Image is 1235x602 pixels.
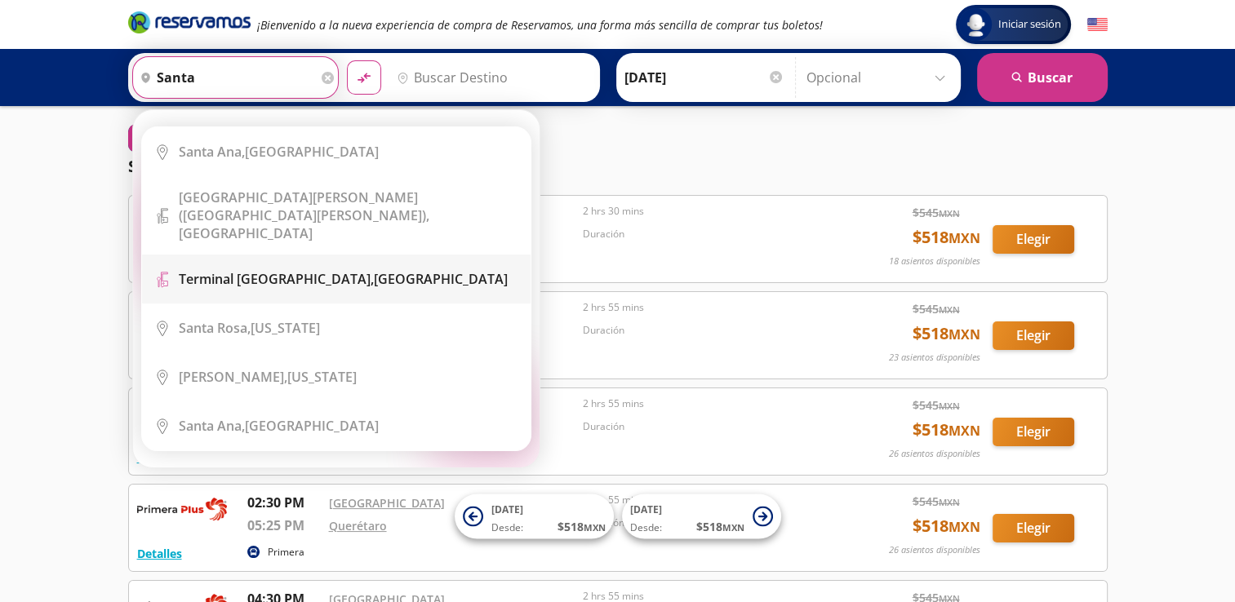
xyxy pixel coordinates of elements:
[584,521,606,533] small: MXN
[329,518,387,533] a: Querétaro
[939,400,960,412] small: MXN
[939,496,960,508] small: MXN
[583,419,829,434] p: Duración
[179,417,379,435] div: [GEOGRAPHIC_DATA]
[889,447,980,461] p: 26 asientos disponibles
[993,321,1074,350] button: Elegir
[247,516,321,535] p: 05:25 PM
[913,514,980,538] span: $ 518
[583,227,829,241] p: Duración
[491,520,523,535] span: Desde:
[1087,15,1108,35] button: English
[913,493,960,510] span: $ 545
[179,270,374,288] b: Terminal [GEOGRAPHIC_DATA],
[179,143,245,161] b: Santa Ana,
[913,204,960,221] span: $ 545
[179,319,251,337] b: Santa Rosa,
[696,518,744,535] span: $ 518
[583,493,829,507] p: 2 hrs 55 mins
[583,204,829,219] p: 2 hrs 30 mins
[948,422,980,440] small: MXN
[948,229,980,247] small: MXN
[583,323,829,338] p: Duración
[128,124,203,153] button: 0Filtros
[993,418,1074,446] button: Elegir
[993,514,1074,542] button: Elegir
[137,493,227,525] img: RESERVAMOS
[622,494,781,539] button: [DATE]Desde:$518MXN
[179,319,320,337] div: [US_STATE]
[913,321,980,346] span: $ 518
[179,270,508,288] div: [GEOGRAPHIC_DATA]
[137,545,182,562] button: Detalles
[179,188,518,242] div: [GEOGRAPHIC_DATA]
[806,57,953,98] input: Opcional
[128,154,338,179] p: Seleccionar horario de ida
[722,521,744,533] small: MXN
[558,518,606,535] span: $ 518
[913,225,980,250] span: $ 518
[939,303,960,316] small: MXN
[491,502,523,516] span: [DATE]
[889,543,980,557] p: 26 asientos disponibles
[913,418,980,442] span: $ 518
[179,143,379,161] div: [GEOGRAPHIC_DATA]
[133,57,318,98] input: Buscar Origen
[889,351,980,365] p: 23 asientos disponibles
[329,495,445,511] a: [GEOGRAPHIC_DATA]
[992,16,1068,33] span: Iniciar sesión
[128,10,251,39] a: Brand Logo
[624,57,784,98] input: Elegir Fecha
[128,10,251,34] i: Brand Logo
[913,396,960,414] span: $ 545
[583,300,829,315] p: 2 hrs 55 mins
[948,325,980,343] small: MXN
[630,520,662,535] span: Desde:
[939,207,960,219] small: MXN
[630,502,662,516] span: [DATE]
[390,57,591,98] input: Buscar Destino
[179,417,245,435] b: Santa Ana,
[889,255,980,268] p: 18 asientos disponibles
[993,225,1074,254] button: Elegir
[583,396,829,411] p: 2 hrs 55 mins
[977,53,1108,102] button: Buscar
[268,545,304,560] p: Primera
[913,300,960,317] span: $ 545
[179,368,287,386] b: [PERSON_NAME],
[948,518,980,536] small: MXN
[247,493,321,512] p: 02:30 PM
[179,368,357,386] div: [US_STATE]
[179,188,429,224] b: [GEOGRAPHIC_DATA][PERSON_NAME] ([GEOGRAPHIC_DATA][PERSON_NAME]),
[257,17,823,33] em: ¡Bienvenido a la nueva experiencia de compra de Reservamos, una forma más sencilla de comprar tus...
[455,494,614,539] button: [DATE]Desde:$518MXN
